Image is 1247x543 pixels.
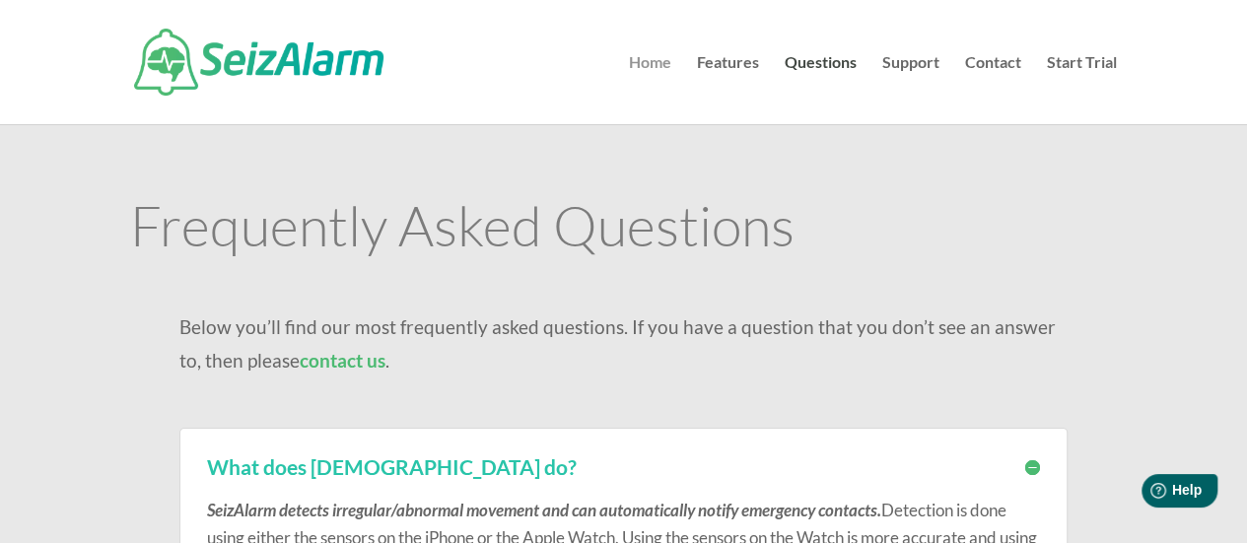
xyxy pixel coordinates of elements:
h1: Frequently Asked Questions [130,197,1117,262]
a: contact us [300,349,385,372]
a: Questions [785,55,857,124]
a: Start Trial [1047,55,1117,124]
a: Contact [965,55,1021,124]
a: Support [882,55,939,124]
em: SeizAlarm detects irregular/abnormal movement and can automatically notify emergency contacts. [207,500,881,520]
a: Features [697,55,759,124]
iframe: Help widget launcher [1072,466,1225,521]
a: Home [629,55,671,124]
img: SeizAlarm [134,29,383,96]
h3: What does [DEMOGRAPHIC_DATA] do? [207,456,1040,477]
p: Below you’ll find our most frequently asked questions. If you have a question that you don’t see ... [179,310,1068,377]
